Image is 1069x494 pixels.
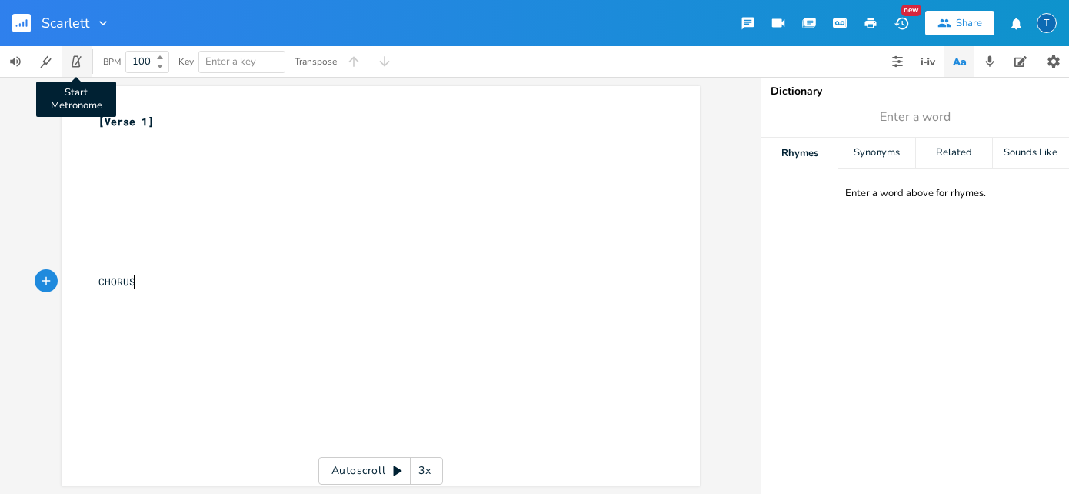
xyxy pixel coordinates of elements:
div: Share [956,16,982,30]
div: Dictionary [771,86,1060,97]
button: New [886,9,917,37]
div: New [901,5,921,16]
span: Enter a key [205,55,256,68]
div: Autoscroll [318,457,443,485]
span: Scarlett [42,16,89,30]
div: The Killing Tide [1037,13,1057,33]
button: Share [925,11,994,35]
div: Sounds Like [993,138,1069,169]
button: T [1037,5,1057,41]
div: Synonyms [838,138,914,169]
span: Enter a word [880,108,951,126]
div: Enter a word above for rhymes. [845,187,986,200]
div: 3x [411,457,438,485]
div: BPM [103,58,121,66]
div: Key [178,57,194,66]
div: Rhymes [761,138,838,169]
button: Start Metronome [62,46,92,77]
span: CHORUS [98,275,135,289]
span: [Verse 1] [98,115,154,129]
div: Transpose [295,57,337,66]
div: Related [916,138,992,169]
